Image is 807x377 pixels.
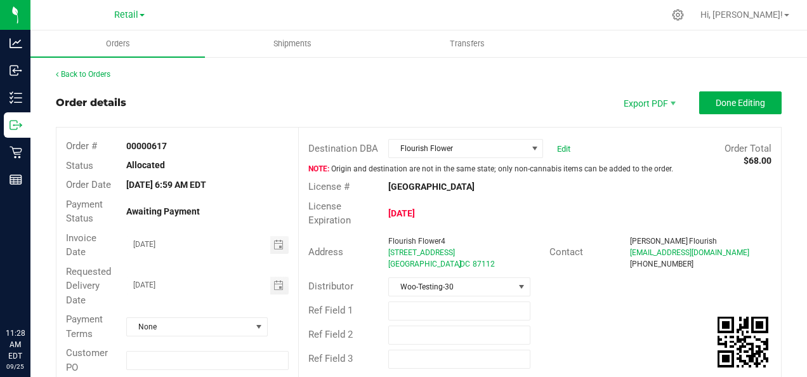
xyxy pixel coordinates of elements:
[66,179,111,190] span: Order Date
[308,246,343,258] span: Address
[66,160,93,171] span: Status
[388,208,415,218] strong: [DATE]
[270,277,289,294] span: Toggle calendar
[689,237,717,246] span: Flourish
[610,91,686,114] li: Export PDF
[630,260,693,268] span: [PHONE_NUMBER]
[10,173,22,186] inline-svg: Reports
[459,260,460,268] span: ,
[388,260,461,268] span: [GEOGRAPHIC_DATA]
[473,260,495,268] span: 87112
[549,246,583,258] span: Contact
[308,305,353,316] span: Ref Field 1
[30,30,205,57] a: Orders
[270,236,289,254] span: Toggle calendar
[205,30,379,57] a: Shipments
[670,9,686,21] div: Manage settings
[256,38,329,50] span: Shipments
[388,237,445,246] span: Flourish Flower4
[89,38,147,50] span: Orders
[66,140,97,152] span: Order #
[630,248,749,257] span: [EMAIL_ADDRESS][DOMAIN_NAME]
[114,10,138,20] span: Retail
[66,314,103,340] span: Payment Terms
[66,232,96,258] span: Invoice Date
[66,199,103,225] span: Payment Status
[56,70,110,79] a: Back to Orders
[6,362,25,371] p: 09/25
[699,91,782,114] button: Done Editing
[389,278,513,296] span: Woo-Testing-30
[308,164,673,173] span: Origin and destination are not in the same state; only non-cannabis items can be added to the order.
[10,64,22,77] inline-svg: Inbound
[716,98,765,108] span: Done Editing
[126,160,165,170] strong: Allocated
[725,143,771,154] span: Order Total
[56,95,126,110] div: Order details
[10,119,22,131] inline-svg: Outbound
[66,266,111,306] span: Requested Delivery Date
[718,317,768,367] qrcode: 00000617
[308,201,351,227] span: License Expiration
[308,181,350,192] span: License #
[308,353,353,364] span: Ref Field 3
[308,281,353,292] span: Distributor
[127,318,251,336] span: None
[744,155,771,166] strong: $68.00
[718,317,768,367] img: Scan me!
[460,260,470,268] span: DC
[380,30,554,57] a: Transfers
[66,347,108,373] span: Customer PO
[557,144,570,154] a: Edit
[308,329,353,340] span: Ref Field 2
[10,91,22,104] inline-svg: Inventory
[630,237,688,246] span: [PERSON_NAME]
[10,37,22,50] inline-svg: Analytics
[126,141,167,151] strong: 00000617
[6,327,25,362] p: 11:28 AM EDT
[388,182,475,192] strong: [GEOGRAPHIC_DATA]
[126,206,200,216] strong: Awaiting Payment
[126,180,206,190] strong: [DATE] 6:59 AM EDT
[13,275,51,314] iframe: Resource center
[433,38,502,50] span: Transfers
[389,140,527,157] span: Flourish Flower
[10,146,22,159] inline-svg: Retail
[308,143,378,154] span: Destination DBA
[388,248,455,257] span: [STREET_ADDRESS]
[700,10,783,20] span: Hi, [PERSON_NAME]!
